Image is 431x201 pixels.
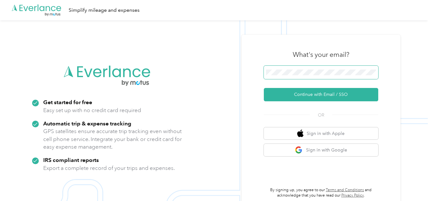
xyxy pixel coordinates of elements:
button: google logoSign in with Google [264,144,378,156]
h3: What's your email? [293,50,349,59]
p: By signing up, you agree to our and acknowledge that you have read our . [264,187,378,198]
div: Simplify mileage and expenses [69,6,140,14]
strong: IRS compliant reports [43,157,99,163]
img: apple logo [297,130,304,137]
strong: Get started for free [43,99,92,105]
span: OR [310,112,332,118]
p: Easy set up with no credit card required [43,106,141,114]
p: GPS satellites ensure accurate trip tracking even without cell phone service. Integrate your bank... [43,127,182,151]
img: google logo [295,146,303,154]
button: Continue with Email / SSO [264,88,378,101]
p: Export a complete record of your trips and expenses. [43,164,175,172]
a: Privacy Policy [341,193,364,198]
strong: Automatic trip & expense tracking [43,120,131,127]
button: apple logoSign in with Apple [264,127,378,140]
a: Terms and Conditions [326,188,364,192]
